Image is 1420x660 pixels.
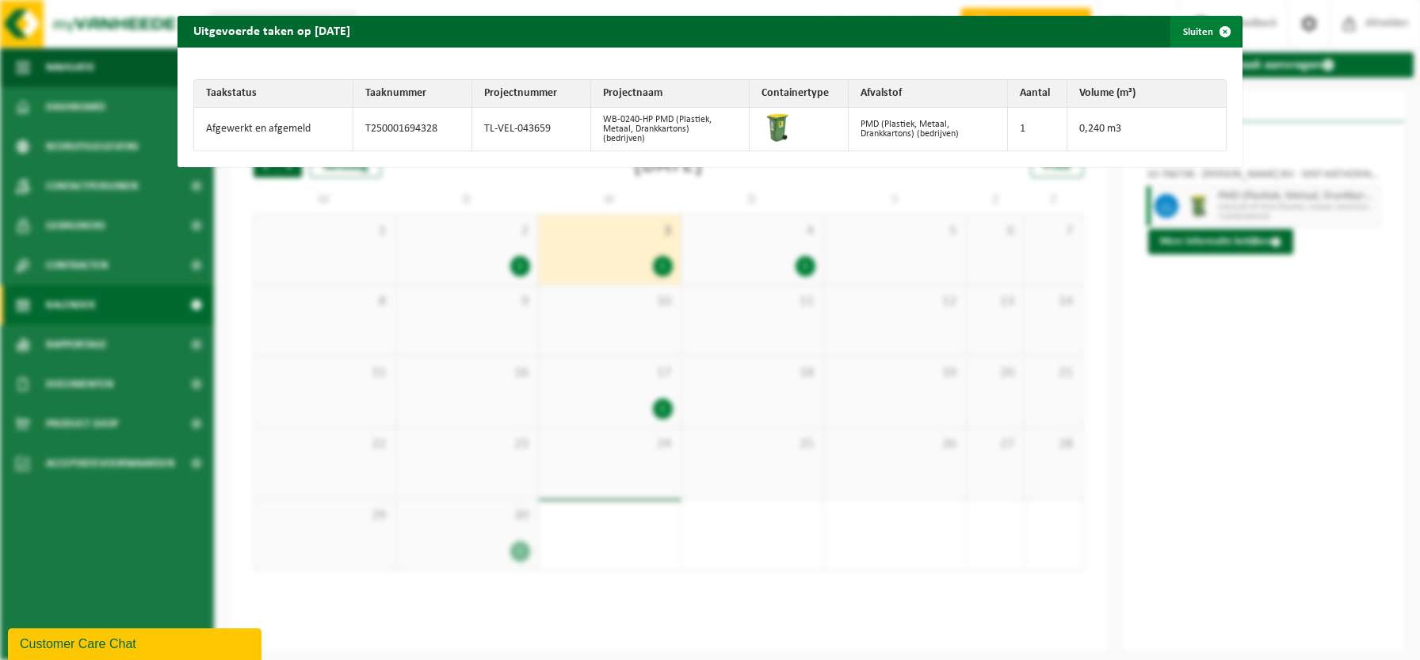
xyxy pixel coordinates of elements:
[1067,108,1227,151] td: 0,240 m3
[1008,80,1067,108] th: Aantal
[472,108,591,151] td: TL-VEL-043659
[1008,108,1067,151] td: 1
[750,80,849,108] th: Containertype
[194,108,353,151] td: Afgewerkt en afgemeld
[353,108,472,151] td: T250001694328
[353,80,472,108] th: Taaknummer
[1170,16,1241,48] button: Sluiten
[194,80,353,108] th: Taakstatus
[591,108,750,151] td: WB-0240-HP PMD (Plastiek, Metaal, Drankkartons) (bedrijven)
[849,108,1008,151] td: PMD (Plastiek, Metaal, Drankkartons) (bedrijven)
[762,112,793,143] img: WB-0240-HPE-GN-50
[591,80,750,108] th: Projectnaam
[8,625,265,660] iframe: chat widget
[849,80,1008,108] th: Afvalstof
[177,16,366,46] h2: Uitgevoerde taken op [DATE]
[1067,80,1227,108] th: Volume (m³)
[472,80,591,108] th: Projectnummer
